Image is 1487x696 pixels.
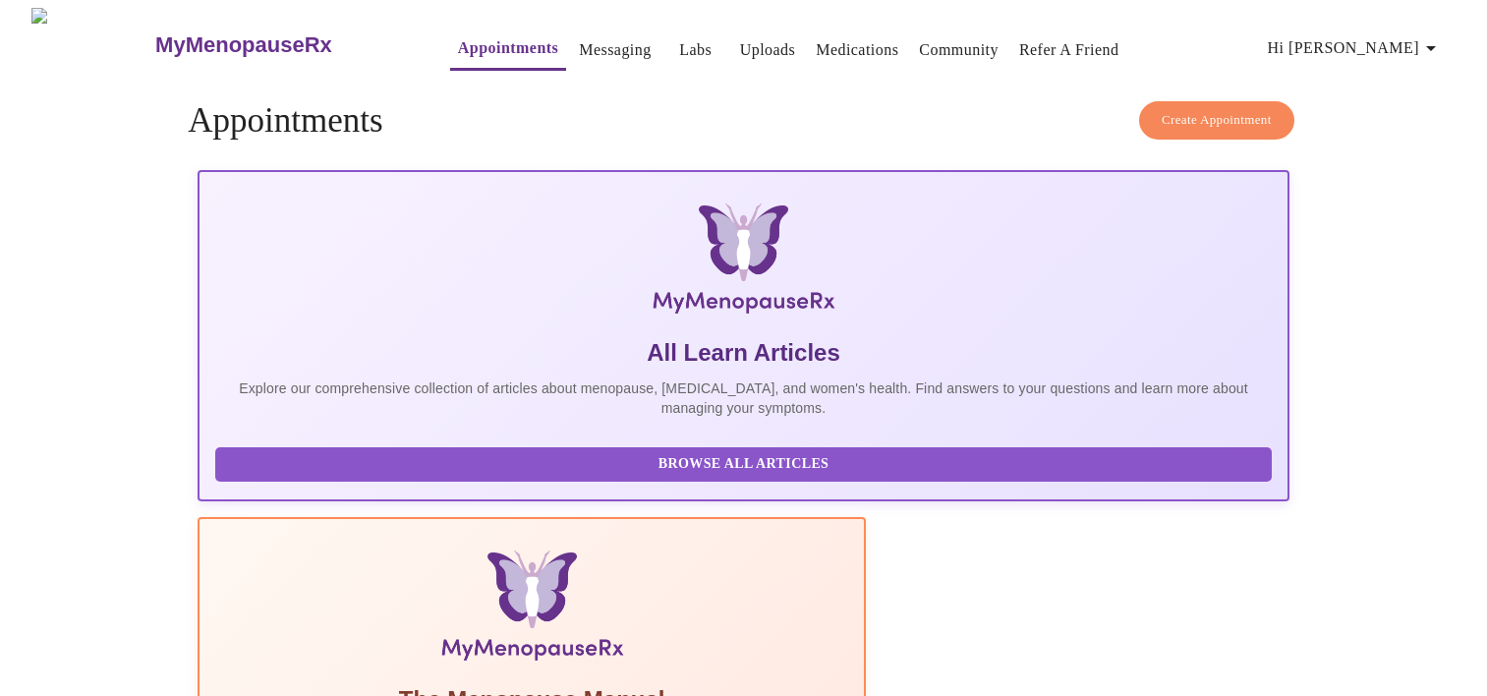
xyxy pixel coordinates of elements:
[155,32,332,58] h3: MyMenopauseRx
[379,203,1108,321] img: MyMenopauseRx Logo
[571,30,658,70] button: Messaging
[235,452,1251,477] span: Browse All Articles
[450,29,566,71] button: Appointments
[188,101,1298,141] h4: Appointments
[732,30,804,70] button: Uploads
[1019,36,1119,64] a: Refer a Friend
[458,34,558,62] a: Appointments
[1011,30,1127,70] button: Refer a Friend
[315,551,747,668] img: Menopause Manual
[153,11,411,80] a: MyMenopauseRx
[579,36,651,64] a: Messaging
[215,337,1271,369] h5: All Learn Articles
[215,454,1276,471] a: Browse All Articles
[215,378,1271,418] p: Explore our comprehensive collection of articles about menopause, [MEDICAL_DATA], and women's hea...
[919,36,999,64] a: Community
[808,30,906,70] button: Medications
[1268,34,1443,62] span: Hi [PERSON_NAME]
[740,36,796,64] a: Uploads
[215,447,1271,482] button: Browse All Articles
[664,30,727,70] button: Labs
[911,30,1006,70] button: Community
[816,36,898,64] a: Medications
[1260,29,1451,68] button: Hi [PERSON_NAME]
[1162,109,1272,132] span: Create Appointment
[1139,101,1294,140] button: Create Appointment
[31,8,153,82] img: MyMenopauseRx Logo
[679,36,712,64] a: Labs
